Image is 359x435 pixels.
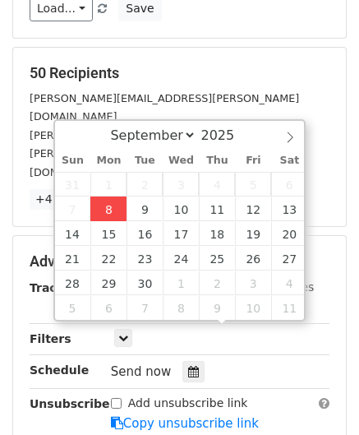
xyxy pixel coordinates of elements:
span: September 19, 2025 [235,221,271,246]
span: October 5, 2025 [55,295,91,320]
span: September 23, 2025 [127,246,163,271]
span: September 29, 2025 [90,271,127,295]
a: Copy unsubscribe link [111,416,259,431]
strong: Filters [30,332,71,345]
span: September 22, 2025 [90,246,127,271]
small: [PERSON_NAME][EMAIL_ADDRESS][PERSON_NAME][DOMAIN_NAME] [30,147,299,178]
span: Tue [127,155,163,166]
span: October 9, 2025 [199,295,235,320]
span: September 28, 2025 [55,271,91,295]
span: September 10, 2025 [163,197,199,221]
span: September 24, 2025 [163,246,199,271]
span: September 30, 2025 [127,271,163,295]
strong: Schedule [30,363,89,377]
span: October 2, 2025 [199,271,235,295]
span: October 1, 2025 [163,271,199,295]
span: Wed [163,155,199,166]
strong: Unsubscribe [30,397,110,410]
span: September 16, 2025 [127,221,163,246]
h5: 50 Recipients [30,64,329,82]
span: September 12, 2025 [235,197,271,221]
a: +47 more [30,189,99,210]
span: September 2, 2025 [127,172,163,197]
span: October 11, 2025 [271,295,307,320]
span: October 4, 2025 [271,271,307,295]
span: September 26, 2025 [235,246,271,271]
span: September 13, 2025 [271,197,307,221]
span: September 6, 2025 [271,172,307,197]
span: October 6, 2025 [90,295,127,320]
span: September 27, 2025 [271,246,307,271]
span: Sun [55,155,91,166]
span: September 8, 2025 [90,197,127,221]
span: September 20, 2025 [271,221,307,246]
input: Year [196,127,255,143]
span: Thu [199,155,235,166]
span: August 31, 2025 [55,172,91,197]
span: September 4, 2025 [199,172,235,197]
span: September 1, 2025 [90,172,127,197]
h5: Advanced [30,252,329,271]
span: September 7, 2025 [55,197,91,221]
span: Sat [271,155,307,166]
small: [PERSON_NAME][EMAIL_ADDRESS][PERSON_NAME][DOMAIN_NAME] [30,92,299,123]
span: October 10, 2025 [235,295,271,320]
label: Add unsubscribe link [128,395,248,412]
span: September 21, 2025 [55,246,91,271]
span: September 11, 2025 [199,197,235,221]
span: October 7, 2025 [127,295,163,320]
span: September 3, 2025 [163,172,199,197]
span: October 8, 2025 [163,295,199,320]
span: Fri [235,155,271,166]
span: October 3, 2025 [235,271,271,295]
iframe: Chat Widget [277,356,359,435]
span: September 25, 2025 [199,246,235,271]
span: September 17, 2025 [163,221,199,246]
strong: Tracking [30,281,85,294]
span: September 18, 2025 [199,221,235,246]
span: Mon [90,155,127,166]
span: September 9, 2025 [127,197,163,221]
span: September 14, 2025 [55,221,91,246]
span: September 5, 2025 [235,172,271,197]
small: [PERSON_NAME][EMAIL_ADDRESS][DOMAIN_NAME] [30,129,300,141]
span: Send now [111,364,172,379]
span: September 15, 2025 [90,221,127,246]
